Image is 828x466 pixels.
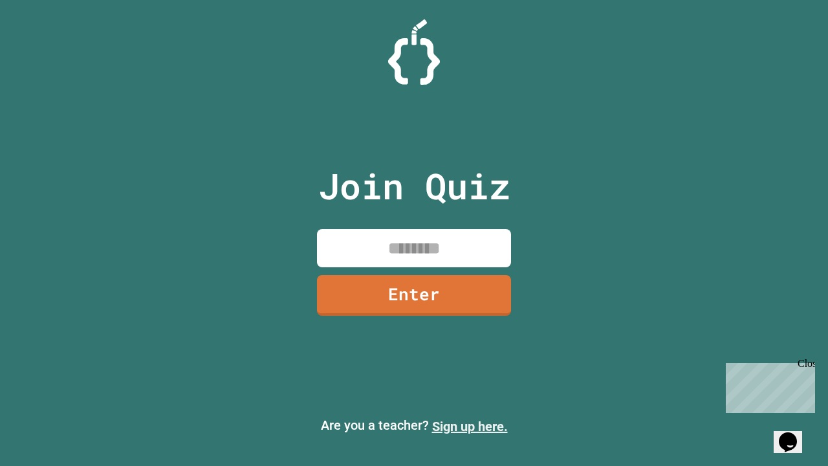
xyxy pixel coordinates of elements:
p: Are you a teacher? [10,416,818,436]
iframe: chat widget [721,358,815,413]
p: Join Quiz [318,159,510,213]
img: Logo.svg [388,19,440,85]
div: Chat with us now!Close [5,5,89,82]
a: Enter [317,275,511,316]
iframe: chat widget [774,414,815,453]
a: Sign up here. [432,419,508,434]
